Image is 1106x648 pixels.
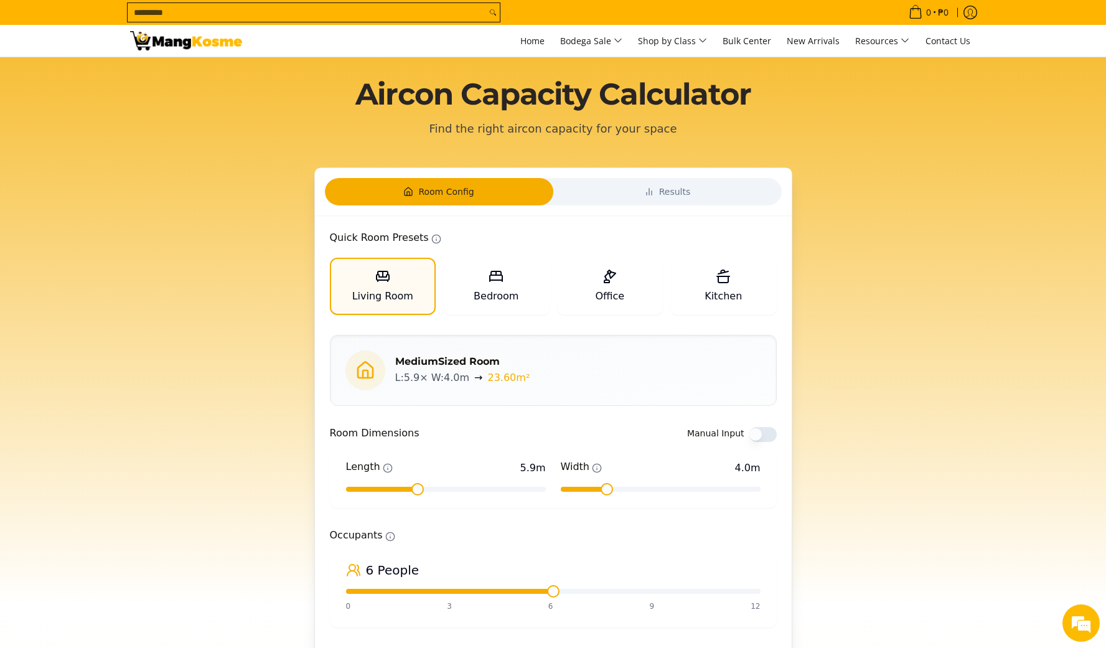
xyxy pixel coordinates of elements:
[130,31,242,50] img: Heatload Calculator | Mang Kosme
[447,601,452,611] span: 3
[418,185,474,198] span: Room Config
[314,75,792,113] h1: Aircon Capacity Calculator​
[560,34,622,47] span: Bodega Sale
[520,35,545,47] span: Home
[474,370,482,385] span: →
[330,426,419,441] label: Room Dimensions
[632,25,713,57] a: Shop by Class
[474,289,518,304] span: Bedroom
[687,427,744,439] label: Manual Input
[638,34,707,47] span: Shop by Class
[72,157,172,283] span: We're online!
[716,25,777,57] a: Bulk Center
[780,25,846,57] a: New Arrivals
[723,35,771,47] span: Bulk Center
[6,340,237,383] textarea: Type your message and hit 'Enter'
[855,34,909,47] span: Resources
[919,25,977,57] a: Contact Us
[514,25,551,57] a: Home
[366,561,419,579] span: 6 People
[330,230,429,245] label: Quick Room Presets
[395,370,470,385] span: L: 5.9 × W: 4.0 m
[255,25,977,57] nav: Main Menu
[734,461,760,476] span: 4.0 m
[65,70,209,86] div: Chat with us now
[705,289,742,304] span: Kitchen
[487,370,530,385] span: 23.60 m²
[936,8,950,17] span: ₱0
[905,6,952,19] span: •
[926,35,970,47] span: Contact Us
[548,601,553,611] span: 6
[204,6,234,36] div: Minimize live chat window
[395,355,761,368] h4: Medium Sized Room
[554,25,629,57] a: Bodega Sale
[520,461,545,476] span: 5.9 m
[352,289,413,304] span: Living Room
[849,25,916,57] a: Resources
[344,120,762,138] p: Find the right aircon capacity for your space​
[486,3,500,22] button: Search
[659,185,691,198] span: Results
[650,601,655,611] span: 9
[346,459,380,474] label: Length
[595,289,624,304] span: Office
[787,35,840,47] span: New Arrivals
[346,601,351,611] span: 0
[751,601,760,611] span: 12
[561,459,589,474] label: Width
[330,528,383,543] label: Occupants
[924,8,933,17] span: 0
